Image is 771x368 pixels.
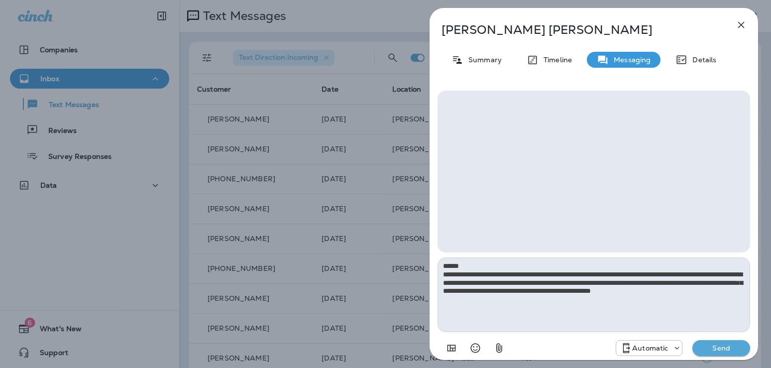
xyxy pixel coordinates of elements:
[465,338,485,358] button: Select an emoji
[609,56,651,64] p: Messaging
[463,56,502,64] p: Summary
[687,56,716,64] p: Details
[441,338,461,358] button: Add in a premade template
[539,56,572,64] p: Timeline
[700,344,742,353] p: Send
[692,340,750,356] button: Send
[632,344,668,352] p: Automatic
[441,23,713,37] p: [PERSON_NAME] [PERSON_NAME]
